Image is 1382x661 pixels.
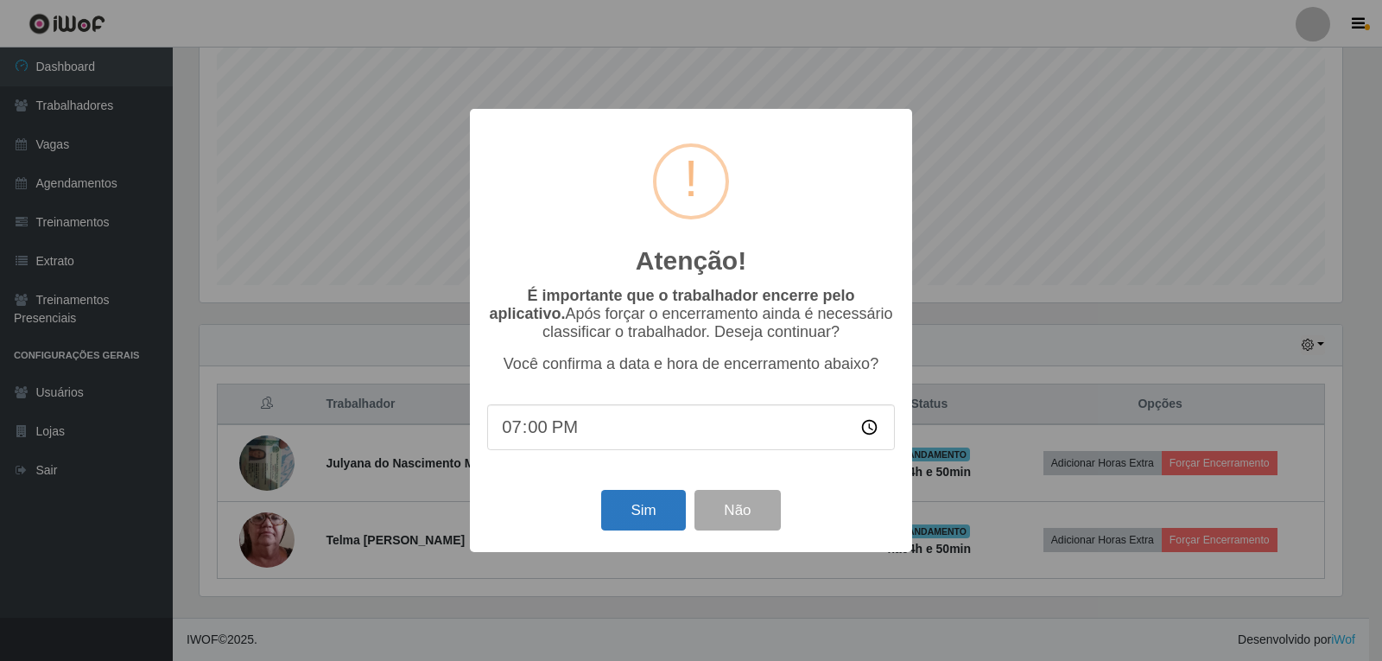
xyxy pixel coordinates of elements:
[636,245,746,276] h2: Atenção!
[489,287,854,322] b: É importante que o trabalhador encerre pelo aplicativo.
[601,490,685,531] button: Sim
[487,287,895,341] p: Após forçar o encerramento ainda é necessário classificar o trabalhador. Deseja continuar?
[487,355,895,373] p: Você confirma a data e hora de encerramento abaixo?
[694,490,780,531] button: Não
